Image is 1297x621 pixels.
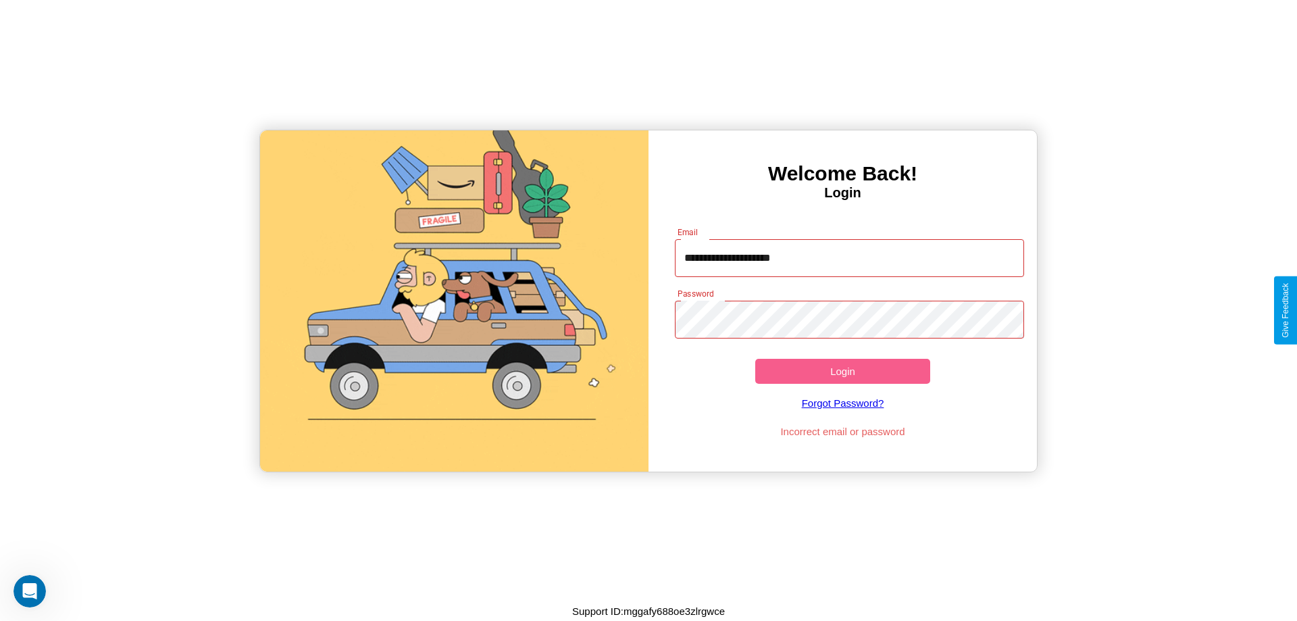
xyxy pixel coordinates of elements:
h3: Welcome Back! [648,162,1037,185]
div: Give Feedback [1281,283,1290,338]
p: Incorrect email or password [668,422,1018,441]
label: Password [678,288,713,299]
label: Email [678,226,698,238]
iframe: Intercom live chat [14,575,46,607]
img: gif [260,130,648,472]
button: Login [755,359,930,384]
h4: Login [648,185,1037,201]
a: Forgot Password? [668,384,1018,422]
p: Support ID: mggafy688oe3zlrgwce [572,602,725,620]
